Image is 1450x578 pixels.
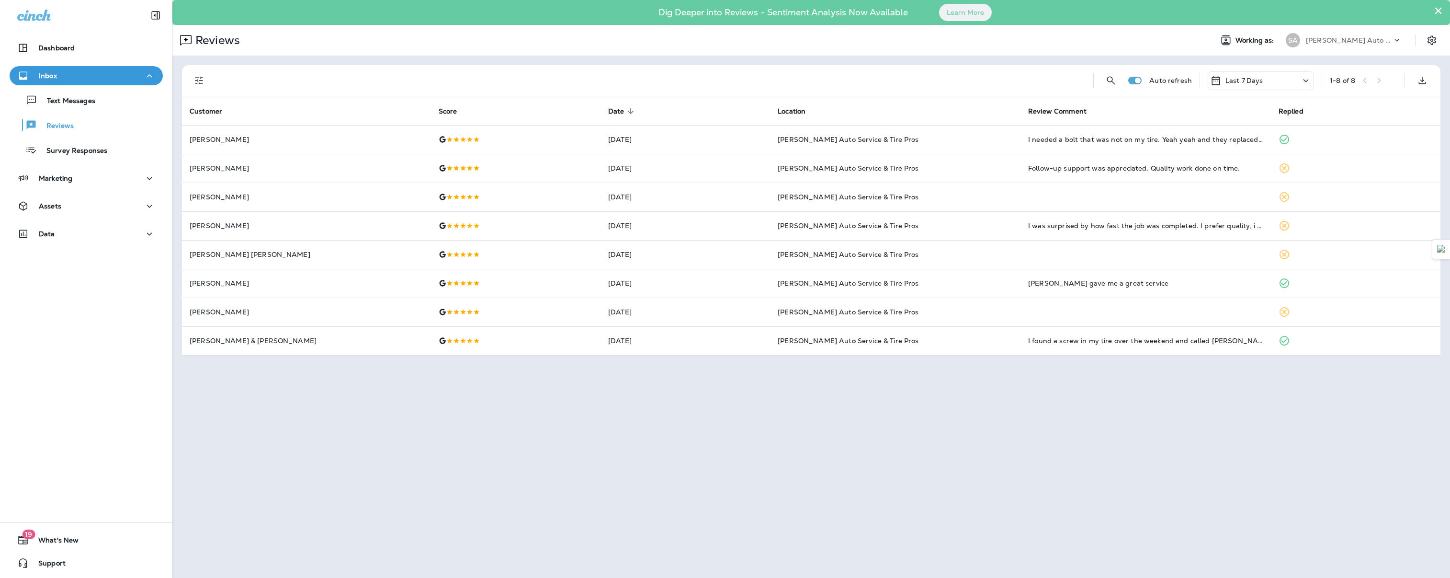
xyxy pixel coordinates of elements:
[22,530,35,539] span: 19
[600,269,770,298] td: [DATE]
[600,298,770,326] td: [DATE]
[1028,135,1263,144] div: I needed a bolt that was not on my tire. Yeah yeah and they replaced it for me and I thank them f...
[37,122,74,131] p: Reviews
[190,279,423,287] p: [PERSON_NAME]
[600,183,770,211] td: [DATE]
[778,221,918,230] span: [PERSON_NAME] Auto Service & Tire Pros
[1028,336,1263,346] div: I found a screw in my tire over the weekend and called Sullivan's first thing Monday morning. Adr...
[778,336,918,345] span: [PERSON_NAME] Auto Service & Tire Pros
[608,107,624,116] span: Date
[29,536,79,548] span: What's New
[10,224,163,243] button: Data
[939,4,992,21] button: Learn More
[600,125,770,154] td: [DATE]
[190,222,423,230] p: [PERSON_NAME]
[600,211,770,240] td: [DATE]
[10,197,163,216] button: Assets
[190,136,423,143] p: [PERSON_NAME]
[1286,33,1300,47] div: SA
[1028,221,1263,231] div: I was surprised by how fast the job was completed. I prefer qualíty, i trust the ok s going to gu...
[10,115,163,135] button: Reviews
[39,230,55,238] p: Data
[190,193,423,201] p: [PERSON_NAME]
[778,250,918,259] span: [PERSON_NAME] Auto Service & Tire Pros
[190,71,209,90] button: Filters
[439,107,457,116] span: Score
[778,164,918,173] span: [PERSON_NAME] Auto Service & Tire Pros
[1028,107,1087,116] span: Review Comment
[29,559,66,571] span: Support
[190,251,423,258] p: [PERSON_NAME] [PERSON_NAME]
[37,147,107,156] p: Survey Responses
[10,90,163,110] button: Text Messages
[778,107,818,116] span: Location
[1235,36,1276,45] span: Working as:
[39,72,57,80] p: Inbox
[631,11,936,14] p: Dig Deeper into Reviews - Sentiment Analysis Now Available
[778,308,918,316] span: [PERSON_NAME] Auto Service & Tire Pros
[778,193,918,201] span: [PERSON_NAME] Auto Service & Tire Pros
[1028,163,1263,173] div: Follow-up support was appreciated. Quality work done on time.
[439,107,470,116] span: Score
[1434,3,1443,18] button: Close
[778,107,805,116] span: Location
[778,279,918,288] span: [PERSON_NAME] Auto Service & Tire Pros
[1225,77,1263,84] p: Last 7 Days
[10,554,163,573] button: Support
[1330,77,1355,84] div: 1 - 8 of 8
[600,240,770,269] td: [DATE]
[142,6,169,25] button: Collapse Sidebar
[1437,245,1446,254] img: Detect Auto
[190,308,423,316] p: [PERSON_NAME]
[39,174,72,182] p: Marketing
[1413,71,1432,90] button: Export as CSV
[10,140,163,160] button: Survey Responses
[1423,32,1440,49] button: Settings
[1028,107,1099,116] span: Review Comment
[190,107,235,116] span: Customer
[190,337,423,345] p: [PERSON_NAME] & [PERSON_NAME]
[10,169,163,188] button: Marketing
[600,154,770,183] td: [DATE]
[1306,36,1392,44] p: [PERSON_NAME] Auto Service & Tire Pros
[1279,107,1303,116] span: Replied
[1149,77,1192,84] p: Auto refresh
[1028,278,1263,288] div: Luis gave me a great service
[600,326,770,355] td: [DATE]
[10,531,163,550] button: 19What's New
[778,135,918,144] span: [PERSON_NAME] Auto Service & Tire Pros
[39,202,61,210] p: Assets
[37,97,95,106] p: Text Messages
[190,164,423,172] p: [PERSON_NAME]
[10,38,163,58] button: Dashboard
[1279,107,1316,116] span: Replied
[190,107,222,116] span: Customer
[10,66,163,85] button: Inbox
[38,44,75,52] p: Dashboard
[192,33,240,47] p: Reviews
[608,107,637,116] span: Date
[1101,71,1121,90] button: Search Reviews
